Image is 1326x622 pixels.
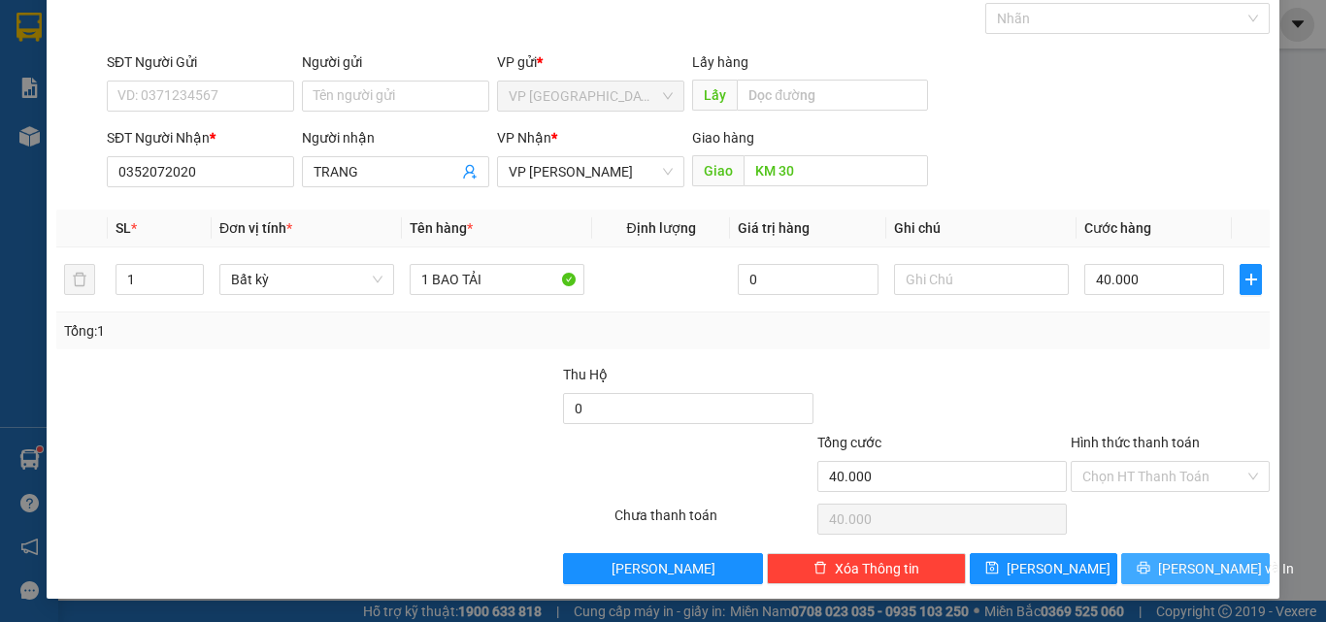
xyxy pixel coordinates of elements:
div: SĐT Người Gửi [107,51,294,73]
b: [PERSON_NAME] [24,125,110,216]
span: printer [1137,561,1150,576]
span: Bất kỳ [231,265,382,294]
button: deleteXóa Thông tin [767,553,966,584]
th: Ghi chú [886,210,1077,247]
span: user-add [462,164,478,180]
span: delete [813,561,827,576]
button: plus [1240,264,1262,295]
span: VP Nhận [497,130,551,146]
button: save[PERSON_NAME] [970,553,1118,584]
input: Dọc đường [737,80,928,111]
span: VP Sài Gòn [509,82,673,111]
span: Giá trị hàng [738,220,810,236]
span: Xóa Thông tin [835,558,919,579]
b: BIÊN NHẬN GỬI HÀNG HÓA [125,28,186,186]
div: Người nhận [302,127,489,148]
button: printer[PERSON_NAME] và In [1121,553,1270,584]
span: Đơn vị tính [219,220,292,236]
span: SL [116,220,131,236]
div: VP gửi [497,51,684,73]
span: [PERSON_NAME] và In [1158,558,1294,579]
span: [PERSON_NAME] [612,558,715,579]
span: VP Phan Thiết [509,157,673,186]
div: Tổng: 1 [64,320,514,342]
span: Giao hàng [692,130,754,146]
input: VD: Bàn, Ghế [410,264,584,295]
span: save [985,561,999,576]
span: Tổng cước [817,435,881,450]
span: Lấy [692,80,737,111]
li: (c) 2017 [163,92,267,116]
span: Lấy hàng [692,54,748,70]
button: [PERSON_NAME] [563,553,762,584]
b: [DOMAIN_NAME] [163,74,267,89]
span: Định lượng [626,220,695,236]
input: Dọc đường [744,155,928,186]
button: delete [64,264,95,295]
span: Giao [692,155,744,186]
label: Hình thức thanh toán [1071,435,1200,450]
div: Chưa thanh toán [613,505,815,539]
span: plus [1241,272,1261,287]
span: [PERSON_NAME] [1007,558,1111,579]
span: Thu Hộ [563,367,608,382]
input: Ghi Chú [894,264,1069,295]
input: 0 [738,264,878,295]
div: Người gửi [302,51,489,73]
div: SĐT Người Nhận [107,127,294,148]
img: logo.jpg [211,24,257,71]
span: Tên hàng [410,220,473,236]
span: Cước hàng [1084,220,1151,236]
